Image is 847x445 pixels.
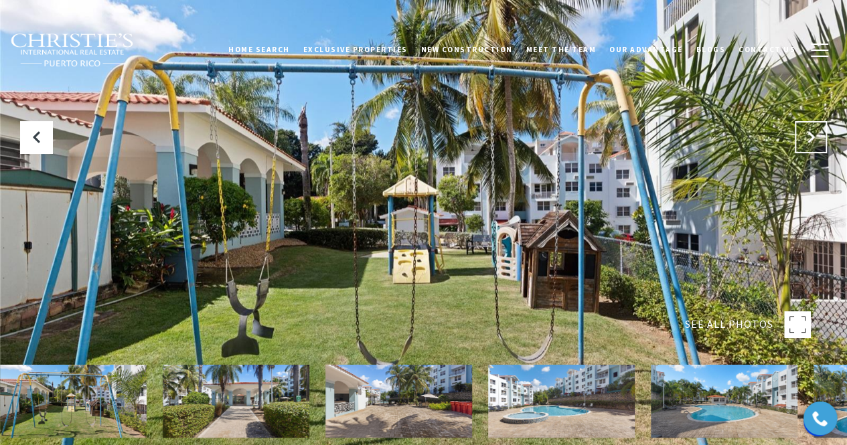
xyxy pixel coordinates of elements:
[802,31,837,70] button: button
[690,33,733,66] a: Blogs
[651,365,797,438] img: 330 RESIDENCES AT ESCORIAL #330
[488,365,635,438] img: 330 RESIDENCES AT ESCORIAL #330
[325,365,472,438] img: 330 RESIDENCES AT ESCORIAL #330
[609,45,683,54] span: Our Advantage
[297,33,414,66] a: Exclusive Properties
[421,45,513,54] span: New Construction
[10,33,135,68] img: Christie's International Real Estate black text logo
[603,33,690,66] a: Our Advantage
[739,45,795,54] span: Contact Us
[20,121,52,153] button: Previous Slide
[795,121,827,153] button: Next Slide
[414,33,520,66] a: New Construction
[696,45,726,54] span: Blogs
[685,316,773,333] span: SEE ALL PHOTOS
[163,365,309,438] img: 330 RESIDENCES AT ESCORIAL #330
[303,45,408,54] span: Exclusive Properties
[520,33,603,66] a: Meet the Team
[222,33,297,66] a: Home Search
